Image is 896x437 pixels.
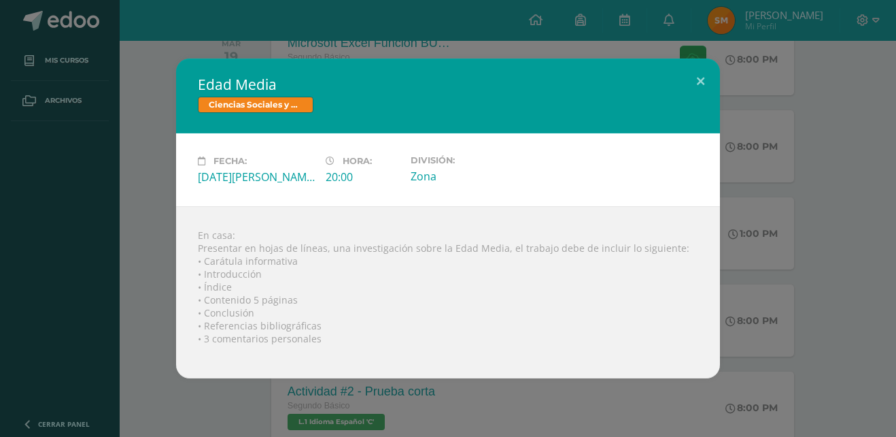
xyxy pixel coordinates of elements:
label: División: [411,155,528,165]
h2: Edad Media [198,75,698,94]
div: [DATE][PERSON_NAME] [198,169,315,184]
span: Fecha: [213,156,247,166]
button: Close (Esc) [681,59,720,105]
span: Hora: [343,156,372,166]
div: En casa: Presentar en hojas de líneas, una investigación sobre la Edad Media, el trabajo debe de ... [176,206,720,378]
span: Ciencias Sociales y Formación Ciudadana [198,97,313,113]
div: Zona [411,169,528,184]
div: 20:00 [326,169,400,184]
